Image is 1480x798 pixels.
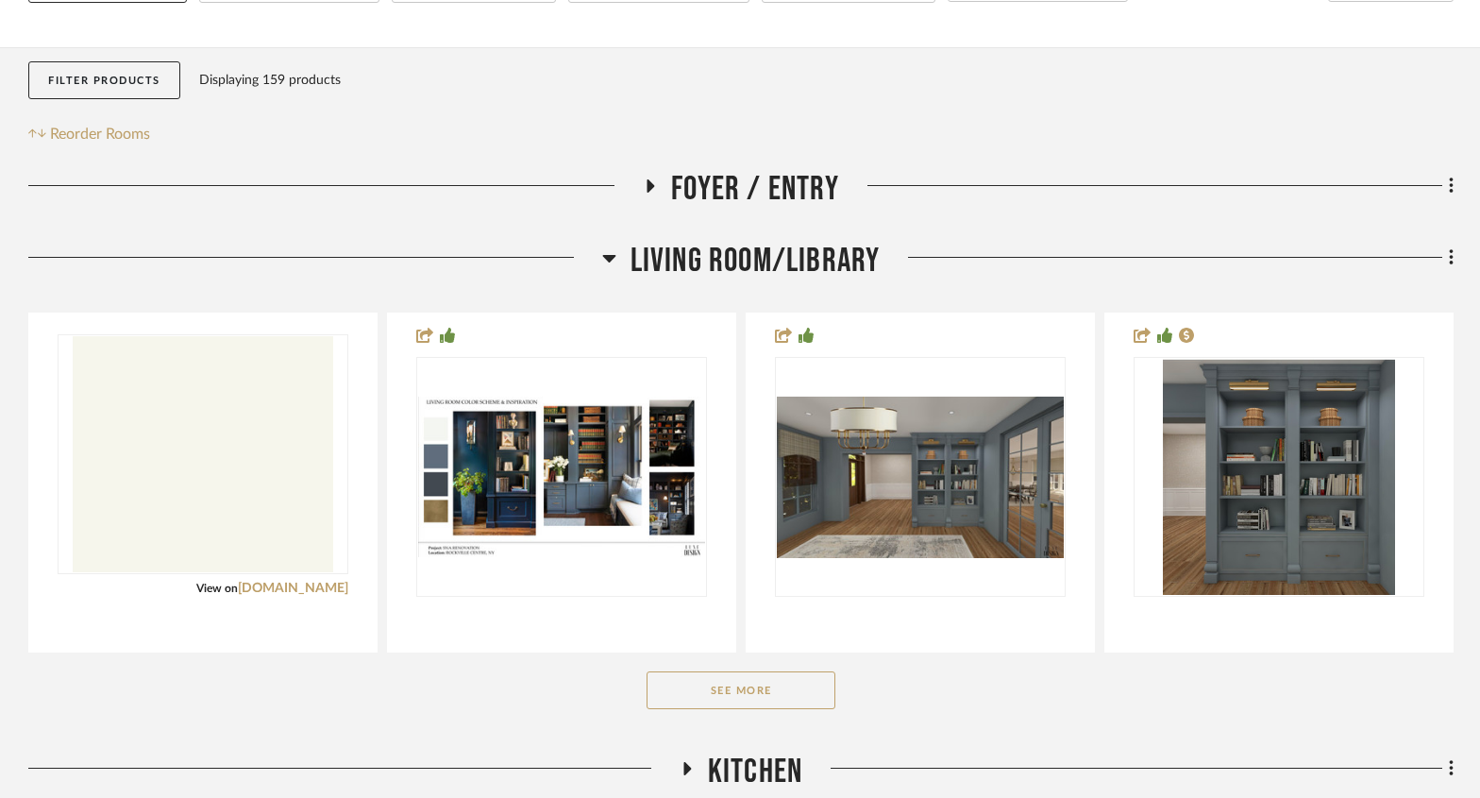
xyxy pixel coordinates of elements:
[671,169,839,210] span: Foyer / Entry
[28,123,150,145] button: Reorder Rooms
[631,241,881,281] span: Living Room/Library
[50,123,150,145] span: Reorder Rooms
[418,397,705,557] img: Living Room Color Scheme & Inspiration
[417,358,706,596] div: 0
[708,752,802,792] span: Kitchen
[28,61,180,100] button: Filter Products
[238,582,348,595] a: [DOMAIN_NAME]
[199,61,341,99] div: Displaying 159 products
[196,583,238,594] span: View on
[73,336,333,572] img: Simply White 2143-70
[1163,359,1395,595] img: Wall Units & Shelves
[647,671,835,709] button: See More
[777,397,1064,558] img: Lighter Blue Concept Render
